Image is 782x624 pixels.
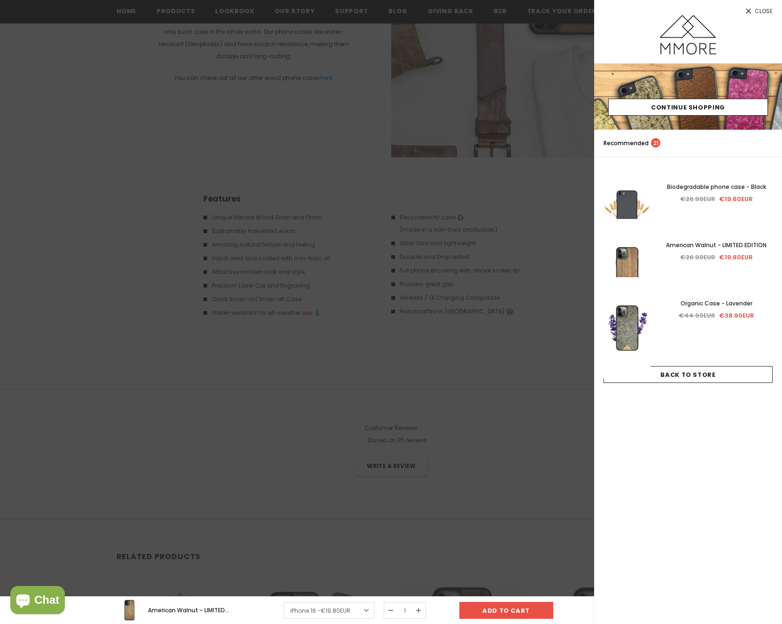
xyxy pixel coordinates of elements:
span: €26.90EUR [680,253,715,262]
span: €26.90EUR [680,195,715,203]
span: Organic Case - Lavender [681,299,752,307]
input: Add to cart [459,602,553,619]
a: Organic Case - Lavender [660,298,773,309]
a: search [763,139,773,148]
span: €19.80EUR [719,253,753,262]
span: €44.90EUR [679,311,715,320]
p: Recommended [604,138,660,148]
span: American Walnut - LIMITED EDITION [666,241,767,249]
a: iPhone 16 -€19.80EUR [284,602,374,619]
a: Continue Shopping [608,99,768,116]
span: €19.80EUR [321,607,350,615]
a: Biodegradable phone case - Black [660,182,773,192]
span: €38.90EUR [719,311,754,320]
span: 21 [651,138,660,148]
span: €19.80EUR [719,195,753,203]
span: Close [755,8,773,14]
inbox-online-store-chat: Shopify online store chat [8,586,68,616]
a: Back To Store [604,366,773,383]
span: Biodegradable phone case - Black [667,183,766,191]
a: American Walnut - LIMITED EDITION [660,240,773,250]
